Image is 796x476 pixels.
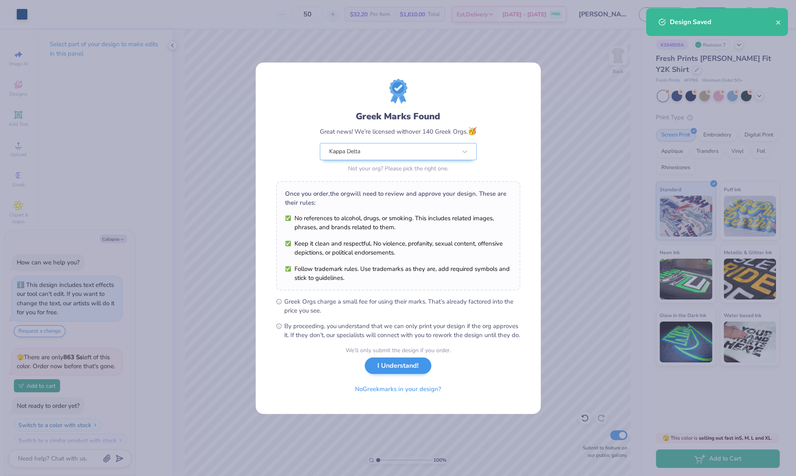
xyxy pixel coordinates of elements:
div: Greek Marks Found [320,110,477,123]
li: No references to alcohol, drugs, or smoking. This includes related images, phrases, and brands re... [285,214,511,232]
div: Not your org? Please pick the right one. [320,164,477,173]
img: license-marks-badge.png [389,79,407,103]
div: Great news! We’re licensed with over 140 Greek Orgs. [320,126,477,137]
button: I Understand! [365,358,431,374]
span: By proceeding, you understand that we can only print your design if the org approves it. If they ... [284,322,520,340]
li: Keep it clean and respectful. No violence, profanity, sexual content, offensive depictions, or po... [285,239,511,257]
div: Once you order, the org will need to review and approve your design. These are their rules: [285,189,511,207]
button: close [776,17,781,27]
div: We’ll only submit the design if you order. [346,346,451,355]
span: 🥳 [468,126,477,136]
div: Design Saved [670,17,776,27]
span: Greek Orgs charge a small fee for using their marks. That’s already factored into the price you see. [284,297,520,315]
li: Follow trademark rules. Use trademarks as they are, add required symbols and stick to guidelines. [285,264,511,282]
button: NoGreekmarks in your design? [348,381,448,398]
